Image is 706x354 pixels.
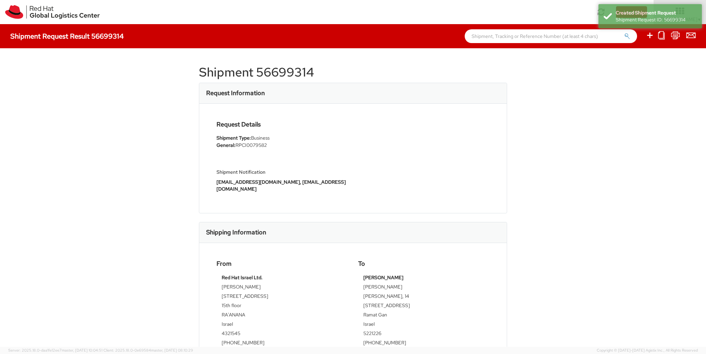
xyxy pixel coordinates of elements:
strong: [PERSON_NAME] [363,274,403,281]
li: RPCI0079582 [216,142,348,149]
td: [PHONE_NUMBER] [222,339,343,348]
td: [PERSON_NAME] [222,283,343,293]
span: Server: 2025.18.0-daa1fe12ee7 [8,348,102,353]
td: 4321545 [222,330,343,339]
strong: Red Hat Israel Ltd. [222,274,263,281]
h3: Request Information [206,90,265,97]
td: 15th floor [222,302,343,311]
strong: [EMAIL_ADDRESS][DOMAIN_NAME], [EMAIL_ADDRESS][DOMAIN_NAME] [216,179,346,192]
li: Business [216,134,348,142]
span: master, [DATE] 10:04:51 [62,348,102,353]
h4: To [358,260,490,267]
td: [PERSON_NAME], 14 [363,293,484,302]
td: [STREET_ADDRESS] [363,302,484,311]
td: RA'ANANA [222,311,343,321]
div: Shipment Request ID: 56699314 [616,16,697,23]
strong: Shipment Type: [216,135,251,141]
span: master, [DATE] 08:10:29 [151,348,193,353]
td: [PERSON_NAME] [363,283,484,293]
td: Ramat Gan [363,311,484,321]
td: [PHONE_NUMBER] [363,339,484,348]
strong: General: [216,142,235,148]
h4: Request Details [216,121,348,128]
td: 5221226 [363,330,484,339]
div: Created Shipment Request [616,9,697,16]
td: Israel [363,321,484,330]
img: rh-logistics-00dfa346123c4ec078e1.svg [5,5,100,19]
h3: Shipping Information [206,229,266,236]
input: Shipment, Tracking or Reference Number (at least 4 chars) [465,29,637,43]
h4: Shipment Request Result 56699314 [10,32,124,40]
td: Israel [222,321,343,330]
h1: Shipment 56699314 [199,65,507,79]
h4: From [216,260,348,267]
span: Client: 2025.18.0-0e69584 [103,348,193,353]
span: Copyright © [DATE]-[DATE] Agistix Inc., All Rights Reserved [597,348,698,353]
h5: Shipment Notification [216,170,348,175]
td: [STREET_ADDRESS] [222,293,343,302]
